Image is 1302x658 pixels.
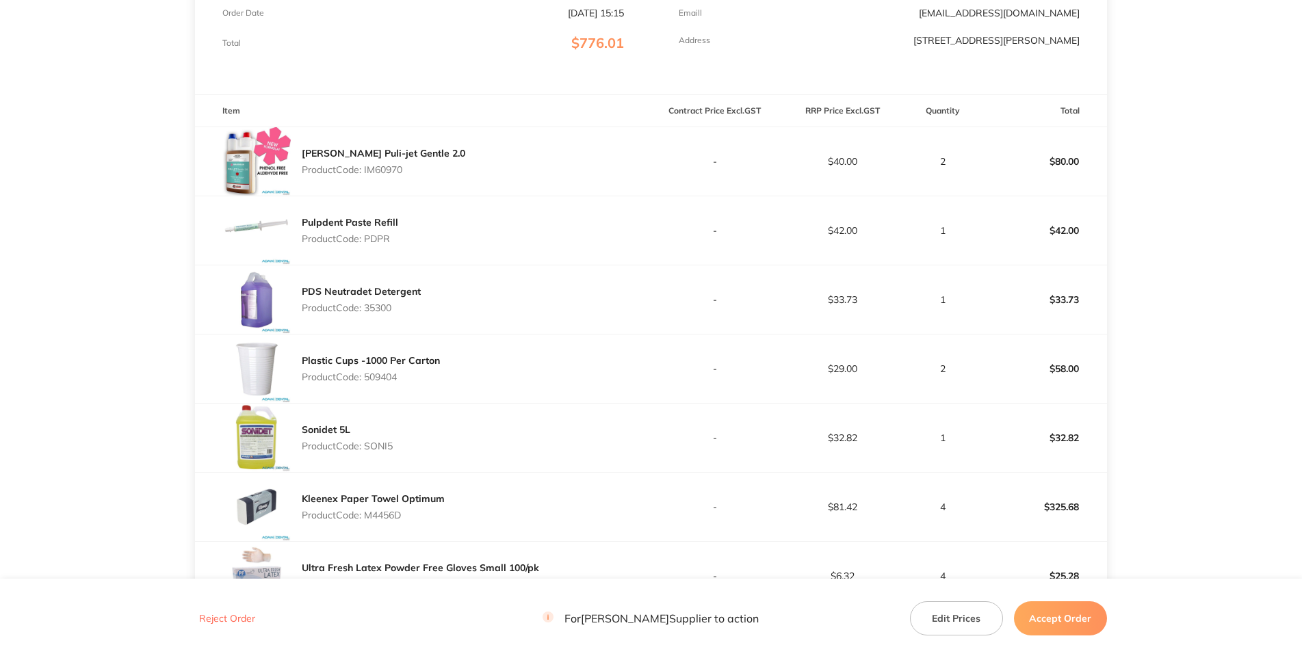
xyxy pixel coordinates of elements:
[302,492,445,505] a: Kleenex Paper Towel Optimum
[980,145,1106,178] p: $80.00
[779,432,905,443] p: $32.82
[652,294,778,305] p: -
[779,363,905,374] p: $29.00
[222,404,291,472] img: bTBmcm5oNw
[919,7,1080,19] a: [EMAIL_ADDRESS][DOMAIN_NAME]
[652,225,778,236] p: -
[571,34,624,51] span: $776.01
[907,294,978,305] p: 1
[222,265,291,334] img: M284YXF4eQ
[979,95,1107,127] th: Total
[222,38,241,48] p: Total
[222,8,264,18] p: Order Date
[543,612,759,625] p: For [PERSON_NAME] Supplier to action
[302,562,539,574] a: Ultra Fresh Latex Powder Free Gloves Small 100/pk
[980,490,1106,523] p: $325.68
[779,570,905,581] p: $6.32
[907,363,978,374] p: 2
[568,8,624,18] p: [DATE] 15:15
[652,363,778,374] p: -
[679,8,702,18] p: Emaill
[910,601,1003,635] button: Edit Prices
[302,147,465,159] a: [PERSON_NAME] Puli-jet Gentle 2.0
[222,196,291,265] img: MTM0N2UzMw
[302,216,398,228] a: Pulpdent Paste Refill
[907,225,978,236] p: 1
[195,95,651,127] th: Item
[302,423,350,436] a: Sonidet 5L
[652,156,778,167] p: -
[907,501,978,512] p: 4
[195,613,259,625] button: Reject Order
[222,542,291,610] img: cDNidnk4Yg
[779,294,905,305] p: $33.73
[1014,601,1107,635] button: Accept Order
[302,164,465,175] p: Product Code: IM60970
[652,570,778,581] p: -
[302,510,445,521] p: Product Code: M4456D
[980,352,1106,385] p: $58.00
[302,371,440,382] p: Product Code: 509404
[779,156,905,167] p: $40.00
[302,285,421,298] a: PDS Neutradet Detergent
[779,225,905,236] p: $42.00
[679,36,710,45] p: Address
[302,354,440,367] a: Plastic Cups -1000 Per Carton
[302,440,393,451] p: Product Code: SONI5
[980,283,1106,316] p: $33.73
[302,233,398,244] p: Product Code: PDPR
[980,560,1106,592] p: $25.28
[652,501,778,512] p: -
[222,473,291,541] img: ZWVwNmUyaw
[907,156,978,167] p: 2
[222,127,291,196] img: NmgyYTRldw
[652,432,778,443] p: -
[779,501,905,512] p: $81.42
[779,95,906,127] th: RRP Price Excl. GST
[907,570,978,581] p: 4
[913,35,1080,46] p: [STREET_ADDRESS][PERSON_NAME]
[907,432,978,443] p: 1
[222,334,291,403] img: YmZhd2J6Yw
[980,421,1106,454] p: $32.82
[302,302,421,313] p: Product Code: 35300
[906,95,979,127] th: Quantity
[980,214,1106,247] p: $42.00
[651,95,779,127] th: Contract Price Excl. GST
